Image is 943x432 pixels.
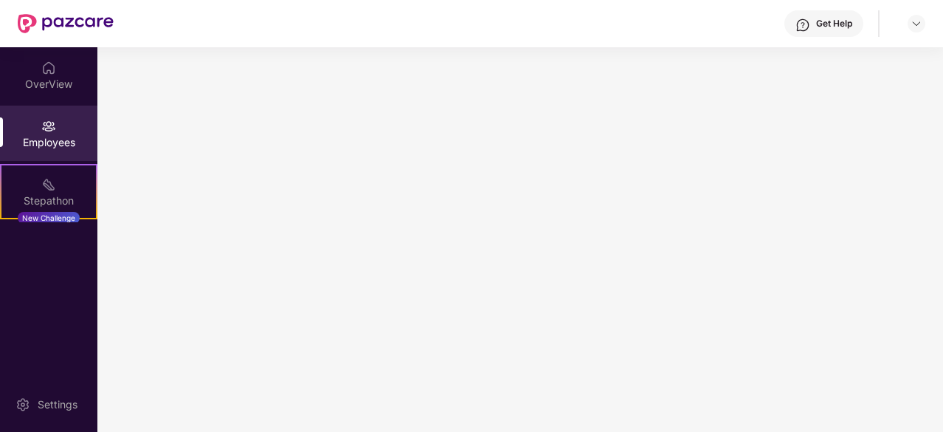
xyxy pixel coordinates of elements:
[41,177,56,192] img: svg+xml;base64,PHN2ZyB4bWxucz0iaHR0cDovL3d3dy53My5vcmcvMjAwMC9zdmciIHdpZHRoPSIyMSIgaGVpZ2h0PSIyMC...
[911,18,922,30] img: svg+xml;base64,PHN2ZyBpZD0iRHJvcGRvd24tMzJ4MzIiIHhtbG5zPSJodHRwOi8vd3d3LnczLm9yZy8yMDAwL3N2ZyIgd2...
[795,18,810,32] img: svg+xml;base64,PHN2ZyBpZD0iSGVscC0zMngzMiIgeG1sbnM9Imh0dHA6Ly93d3cudzMub3JnLzIwMDAvc3ZnIiB3aWR0aD...
[33,397,82,412] div: Settings
[18,14,114,33] img: New Pazcare Logo
[41,61,56,75] img: svg+xml;base64,PHN2ZyBpZD0iSG9tZSIgeG1sbnM9Imh0dHA6Ly93d3cudzMub3JnLzIwMDAvc3ZnIiB3aWR0aD0iMjAiIG...
[15,397,30,412] img: svg+xml;base64,PHN2ZyBpZD0iU2V0dGluZy0yMHgyMCIgeG1sbnM9Imh0dHA6Ly93d3cudzMub3JnLzIwMDAvc3ZnIiB3aW...
[18,212,80,224] div: New Challenge
[41,119,56,134] img: svg+xml;base64,PHN2ZyBpZD0iRW1wbG95ZWVzIiB4bWxucz0iaHR0cDovL3d3dy53My5vcmcvMjAwMC9zdmciIHdpZHRoPS...
[816,18,852,30] div: Get Help
[1,193,96,208] div: Stepathon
